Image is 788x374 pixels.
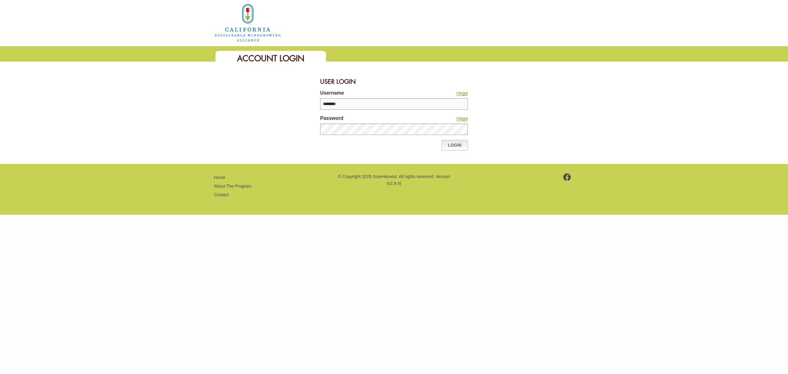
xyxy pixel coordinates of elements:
p: © Copyright 2025 SureHarvest. All rights reserved. Version (v2.9.4) [337,173,451,187]
a: Login [441,140,468,150]
label: Username [320,89,416,98]
a: Home [214,175,225,180]
a: Home [214,20,282,25]
a: Contact [214,192,229,197]
div: User Login [320,74,468,89]
label: Password [320,115,416,124]
img: footer-facebook.png [563,173,571,181]
img: logo_cswa2x.png [214,3,282,43]
a: About The Program [214,184,251,189]
a: I forgot [456,91,468,96]
a: I forgot [456,116,468,121]
span: Account Login [237,53,304,64]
